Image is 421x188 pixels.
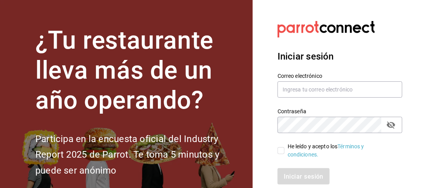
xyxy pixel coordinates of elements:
[278,51,334,62] font: Iniciar sesión
[35,134,219,176] font: Participa en la encuesta oficial del Industry Report 2025 de Parrot. Te toma 5 minutos y puede se...
[35,26,213,115] font: ¿Tu restaurante lleva más de un año operando?
[278,81,402,98] input: Ingresa tu correo electrónico
[384,118,398,132] button: campo de contraseña
[278,109,306,115] font: Contraseña
[278,73,322,79] font: Correo electrónico
[288,143,338,149] font: He leído y acepto los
